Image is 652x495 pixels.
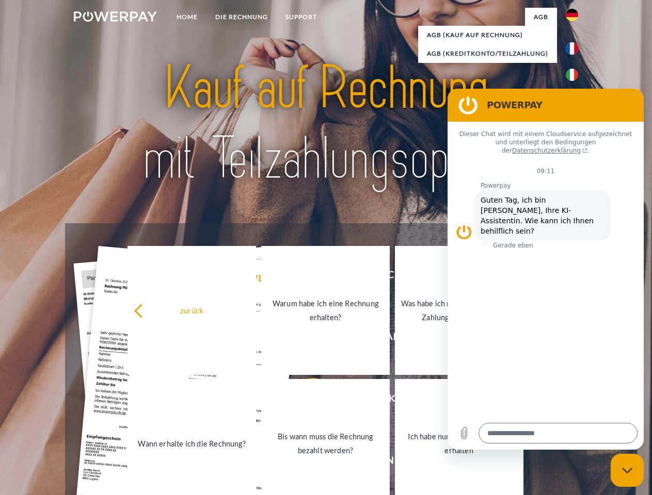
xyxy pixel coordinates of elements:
[74,11,157,22] img: logo-powerpay-white.svg
[168,8,206,26] a: Home
[277,8,326,26] a: SUPPORT
[395,246,523,375] a: Was habe ich noch offen, ist meine Zahlung eingegangen?
[525,8,557,26] a: agb
[611,454,644,487] iframe: Schaltfläche zum Öffnen des Messaging-Fensters; Konversation läuft
[267,296,384,324] div: Warum habe ich eine Rechnung erhalten?
[267,430,384,457] div: Bis wann muss die Rechnung bezahlt werden?
[448,89,644,450] iframe: Messaging-Fenster
[134,303,250,317] div: zurück
[401,430,517,457] div: Ich habe nur eine Teillieferung erhalten
[418,44,557,63] a: AGB (Kreditkonto/Teilzahlung)
[418,26,557,44] a: AGB (Kauf auf Rechnung)
[566,9,578,21] img: de
[401,296,517,324] div: Was habe ich noch offen, ist meine Zahlung eingegangen?
[99,49,553,197] img: title-powerpay_de.svg
[566,42,578,55] img: fr
[134,436,250,450] div: Wann erhalte ich die Rechnung?
[206,8,277,26] a: DIE RECHNUNG
[566,69,578,81] img: it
